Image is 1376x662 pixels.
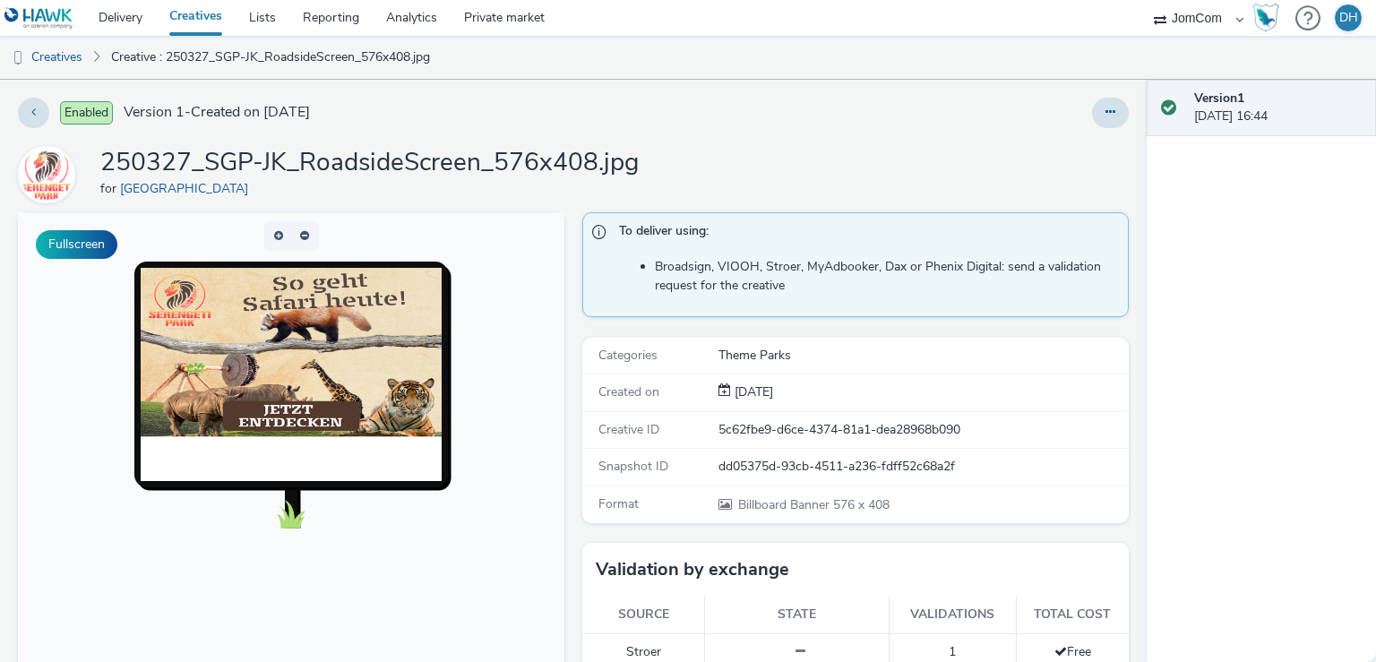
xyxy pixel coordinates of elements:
[1252,4,1279,32] img: Hawk Academy
[60,101,113,125] span: Enabled
[890,597,1016,633] th: Validations
[18,166,82,183] a: Serengeti Park
[120,180,255,197] a: [GEOGRAPHIC_DATA]
[1194,90,1244,107] strong: Version 1
[100,146,639,180] h1: 250327_SGP-JK_RoadsideScreen_576x408.jpg
[598,347,658,364] span: Categories
[598,383,659,400] span: Created on
[718,458,1127,476] div: dd05375d-93cb-4511-a236-fdff52c68a2f
[736,496,890,513] span: 576 x 408
[1339,4,1358,31] div: DH
[1252,4,1286,32] a: Hawk Academy
[596,556,789,583] h3: Validation by exchange
[655,258,1119,295] li: Broadsign, VIOOH, Stroer, MyAdbooker, Dax or Phenix Digital: send a validation request for the cr...
[21,145,73,205] img: Serengeti Park
[582,597,705,633] th: Source
[9,49,27,67] img: dooh
[1194,90,1362,126] div: [DATE] 16:44
[598,458,668,475] span: Snapshot ID
[36,230,117,259] button: Fullscreen
[619,222,1110,245] span: To deliver using:
[718,347,1127,365] div: Theme Parks
[738,496,833,513] span: Billboard Banner
[598,421,659,438] span: Creative ID
[1016,597,1129,633] th: Total cost
[949,643,956,660] span: 1
[4,7,73,30] img: undefined Logo
[718,421,1127,439] div: 5c62fbe9-d6ce-4374-81a1-dea28968b090
[731,383,773,401] div: Creation 22 July 2025, 16:44
[731,383,773,400] span: [DATE]
[705,597,890,633] th: State
[1054,643,1091,660] span: Free
[100,180,120,197] span: for
[124,102,310,123] span: Version 1 - Created on [DATE]
[598,495,639,512] span: Format
[102,36,439,79] a: Creative : 250327_SGP-JK_RoadsideScreen_576x408.jpg
[123,56,424,224] img: Advertisement preview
